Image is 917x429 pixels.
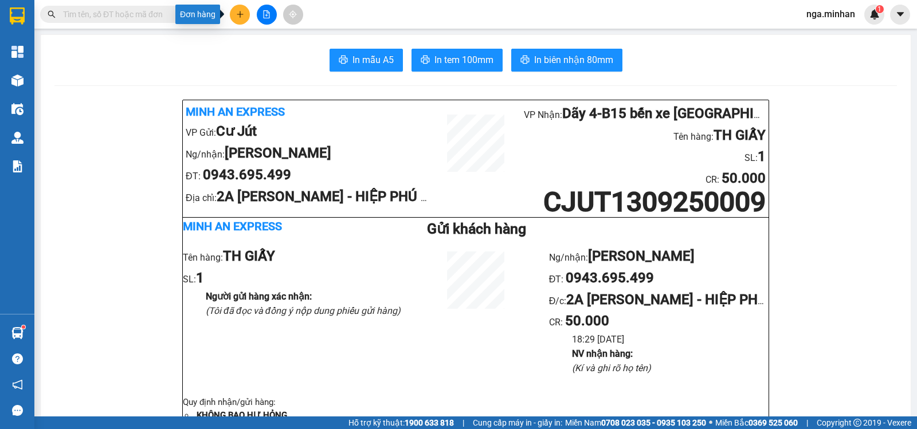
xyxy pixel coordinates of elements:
b: Minh An Express [186,105,285,119]
b: 1 [758,148,766,164]
img: icon-new-feature [869,9,880,19]
span: ⚪️ [709,420,712,425]
span: In mẫu A5 [352,53,394,67]
b: 50.000 [565,313,609,329]
li: ĐT: [549,267,769,289]
img: warehouse-icon [11,327,23,339]
b: Người gửi hàng xác nhận : [206,291,312,302]
button: printerIn biên nhận 80mm [511,49,622,72]
b: 2A [PERSON_NAME] - HIỆP PHÚ - Q9 [217,188,446,204]
span: aim [289,10,297,18]
li: Địa chỉ: [186,186,428,208]
span: Miền Bắc [715,416,798,429]
b: TH GIẤY [714,127,766,143]
li: Tên hàng: [524,125,766,147]
span: copyright [853,419,861,427]
li: Đ/c: [549,289,769,311]
b: Cư Jút [216,123,257,139]
b: 1 [196,270,204,286]
li: 18:29 [DATE] [572,332,769,347]
b: 2A [PERSON_NAME] - HIỆP PHÚ - Q9 [566,292,796,308]
li: ĐT: [186,164,428,186]
b: Minh An Express [183,219,282,233]
span: file-add [262,10,271,18]
img: dashboard-icon [11,46,23,58]
strong: 0369 525 060 [749,418,798,427]
li: SL: [524,146,766,168]
li: VP Gửi: [186,121,428,143]
span: plus [236,10,244,18]
img: solution-icon [11,160,23,172]
span: printer [520,55,530,66]
strong: KHÔNG BAO HƯ HỎNG [197,410,287,420]
b: 0943.695.499 [203,167,291,183]
i: (Kí và ghi rõ họ tên) [572,363,651,373]
b: TH GIẤY [223,248,275,264]
span: search [48,10,56,18]
strong: 0708 023 035 - 0935 103 250 [601,418,706,427]
li: VP Nhận: [524,103,766,125]
span: | [806,416,808,429]
b: Gửi khách hàng [427,221,526,237]
span: question-circle [12,353,23,364]
b: 50.000 [722,170,766,186]
span: printer [421,55,430,66]
button: plus [230,5,250,25]
h1: CJUT1309250009 [524,190,766,214]
span: caret-down [895,9,906,19]
li: CR : [524,168,766,190]
span: message [12,405,23,416]
i: (Tôi đã đọc và đồng ý nộp dung phiếu gửi hàng) [206,305,401,316]
b: Dãy 4-B15 bến xe [GEOGRAPHIC_DATA] [562,105,808,121]
sup: 1 [22,325,25,329]
ul: CR : [549,246,769,375]
span: In tem 100mm [434,53,493,67]
span: Hỗ trợ kỹ thuật: [348,416,454,429]
img: warehouse-icon [11,103,23,115]
sup: 1 [876,5,884,13]
strong: 1900 633 818 [405,418,454,427]
span: In biên nhận 80mm [534,53,613,67]
span: notification [12,379,23,390]
span: | [463,416,464,429]
button: aim [283,5,303,25]
button: file-add [257,5,277,25]
button: caret-down [890,5,910,25]
span: 1 [877,5,881,13]
span: Cung cấp máy in - giấy in: [473,416,562,429]
img: warehouse-icon [11,74,23,86]
img: warehouse-icon [11,132,23,144]
img: logo-vxr [10,7,25,25]
button: printerIn mẫu A5 [330,49,403,72]
b: 0943.695.499 [566,270,654,286]
input: Tìm tên, số ĐT hoặc mã đơn [63,8,198,21]
li: Ng/nhận: [186,143,428,164]
li: Tên hàng: [183,246,402,267]
li: Ng/nhận: [549,246,769,267]
b: [PERSON_NAME] [588,248,695,264]
button: printerIn tem 100mm [412,49,503,72]
b: NV nhận hàng : [572,348,633,359]
span: nga.minhan [797,7,864,21]
b: [PERSON_NAME] [225,145,331,161]
li: SL: [183,267,402,289]
span: Miền Nam [565,416,706,429]
span: printer [339,55,348,66]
